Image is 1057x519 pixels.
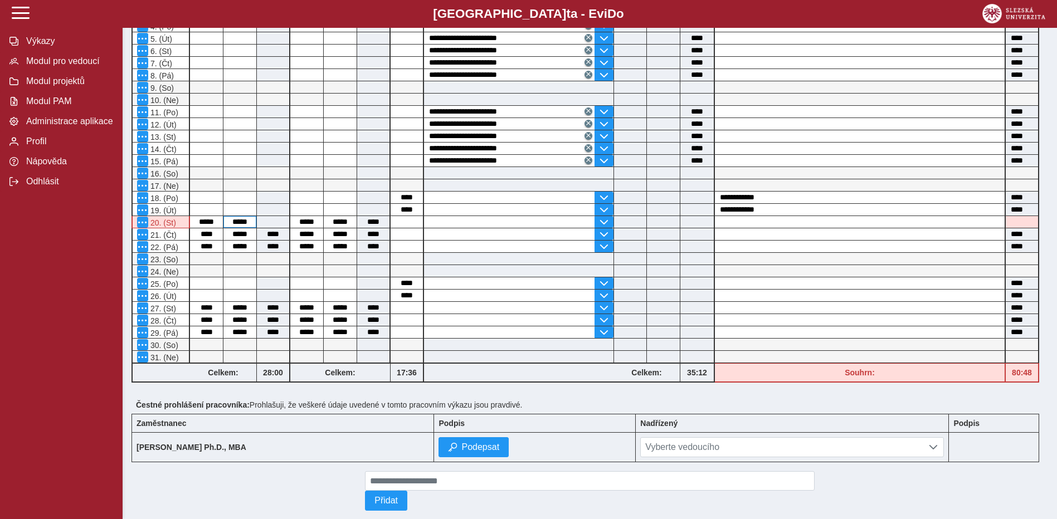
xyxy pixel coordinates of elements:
span: 8. (Pá) [148,71,174,80]
button: Menu [137,327,148,338]
span: 19. (Út) [148,206,177,215]
span: 12. (Út) [148,120,177,129]
span: t [566,7,570,21]
span: 22. (Pá) [148,243,178,252]
button: Menu [137,290,148,301]
button: Menu [137,45,148,56]
button: Menu [137,278,148,289]
button: Menu [137,143,148,154]
span: Administrace aplikace [23,116,113,126]
span: Nápověda [23,156,113,167]
button: Menu [137,94,148,105]
button: Menu [137,204,148,216]
button: Menu [137,180,148,191]
span: 27. (St) [148,304,176,313]
button: Menu [137,33,148,44]
b: 17:36 [391,368,423,377]
div: Fond pracovní doby (67:12 h) a součet hodin (80:48 h) se neshodují! [715,363,1006,383]
span: 17. (Ne) [148,182,179,190]
b: 28:00 [257,368,289,377]
button: Menu [137,57,148,68]
span: Modul PAM [23,96,113,106]
span: 9. (So) [148,84,174,92]
div: Konec pracovní směny je před jejím začátkem! [131,216,190,228]
span: Modul pro vedoucí [23,56,113,66]
span: Přidat [374,496,398,506]
span: 21. (Čt) [148,231,177,239]
span: o [616,7,624,21]
span: 20. (St) [148,218,176,227]
span: Profil [23,136,113,146]
span: 10. (Ne) [148,96,179,105]
span: 16. (So) [148,169,178,178]
span: 14. (Čt) [148,145,177,154]
span: 30. (So) [148,341,178,350]
span: 29. (Pá) [148,329,178,337]
span: 11. (Po) [148,108,178,117]
button: Menu [137,253,148,265]
b: [PERSON_NAME] Ph.D., MBA [137,443,246,452]
span: Výkazy [23,36,113,46]
button: Menu [137,217,148,228]
button: Menu [137,131,148,142]
b: Podpis [439,419,465,428]
button: Menu [137,155,148,167]
b: Zaměstnanec [137,419,186,428]
b: 35:12 [680,368,714,377]
div: Prohlašuji, že veškeré údaje uvedené v tomto pracovním výkazu jsou pravdivé. [131,396,1048,414]
button: Menu [137,82,148,93]
span: Podepsat [461,442,499,452]
span: 15. (Pá) [148,157,178,166]
b: Čestné prohlášení pracovníka: [136,400,250,409]
span: 28. (Čt) [148,316,177,325]
b: Celkem: [190,368,256,377]
button: Menu [137,302,148,314]
span: 24. (Ne) [148,267,179,276]
span: 31. (Ne) [148,353,179,362]
button: Menu [137,106,148,117]
b: Podpis [953,419,980,428]
span: Vyberte vedoucího [641,438,922,457]
button: Menu [137,168,148,179]
button: Menu [137,229,148,240]
button: Menu [137,70,148,81]
b: Souhrn: [845,368,875,377]
span: D [607,7,616,21]
button: Podepsat [439,437,509,457]
img: logo_web_su.png [982,4,1045,23]
button: Menu [137,119,148,130]
b: Celkem: [290,368,390,377]
span: 23. (So) [148,255,178,264]
button: Menu [137,266,148,277]
span: 7. (Čt) [148,59,172,68]
button: Menu [137,315,148,326]
span: 13. (St) [148,133,176,141]
button: Menu [137,241,148,252]
button: Menu [137,351,148,363]
button: Přidat [365,491,407,511]
span: Modul projektů [23,76,113,86]
b: [GEOGRAPHIC_DATA] a - Evi [33,7,1024,21]
b: Nadřízený [640,419,678,428]
span: 26. (Út) [148,292,177,301]
span: 6. (St) [148,47,172,56]
button: Menu [137,192,148,203]
span: 25. (Po) [148,280,178,288]
b: 80:48 [1006,368,1038,377]
span: 4. (Po) [148,22,174,31]
div: Fond pracovní doby (67:12 h) a součet hodin (80:48 h) se neshodují! [1006,363,1039,383]
b: Celkem: [613,368,680,377]
span: Odhlásit [23,177,113,187]
span: 18. (Po) [148,194,178,203]
button: Menu [137,339,148,350]
span: 5. (Út) [148,35,172,43]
